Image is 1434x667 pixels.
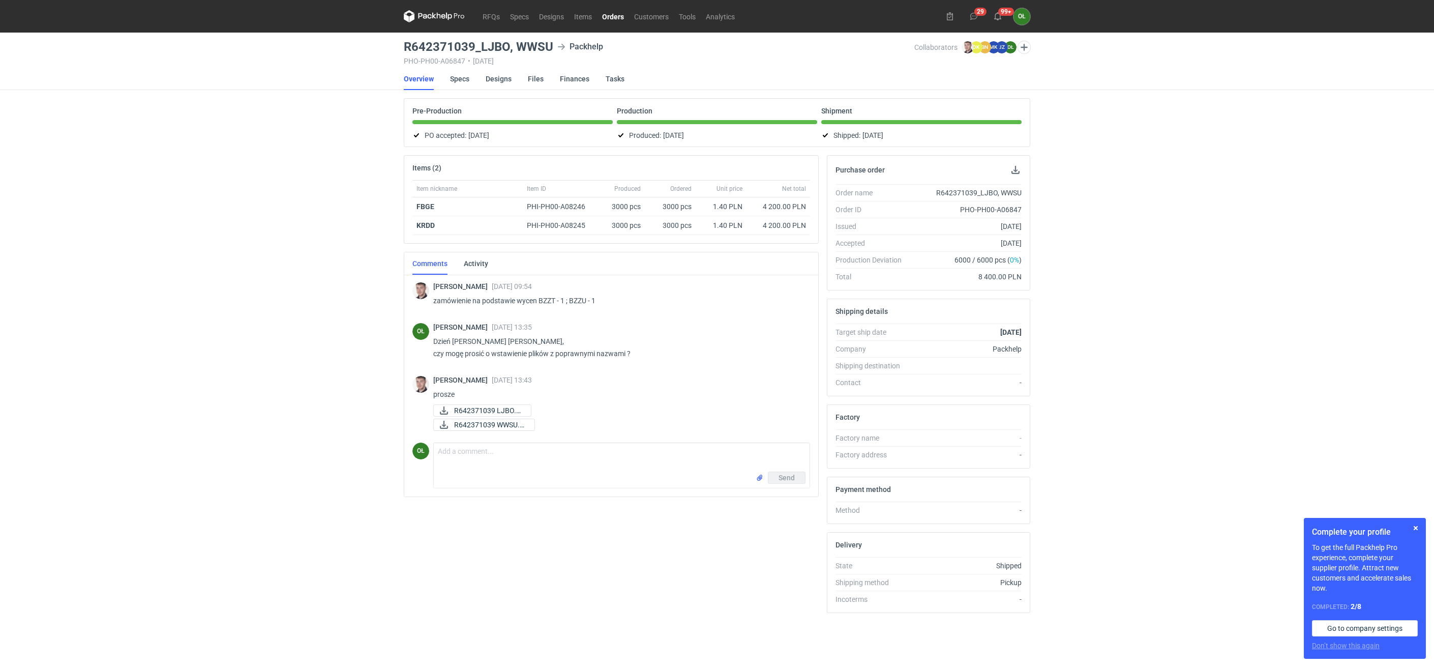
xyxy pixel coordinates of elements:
a: RFQs [477,10,505,22]
div: R642371039_LJBO, WWSU [910,188,1022,198]
a: Overview [404,68,434,90]
a: KRDD [416,221,435,229]
div: 8 400.00 PLN [910,272,1022,282]
div: Olga Łopatowicz [412,443,429,459]
div: 3000 pcs [599,216,645,235]
div: Contact [835,378,910,388]
div: PHI-PH00-A08246 [527,201,595,212]
div: Incoterms [835,594,910,604]
div: - [910,505,1022,515]
span: [PERSON_NAME] [433,376,492,384]
div: Issued [835,221,910,231]
a: Activity [464,252,488,275]
a: Tools [674,10,701,22]
p: zamówienie na podstawie wycen BZZT - 1 ; BZZU - 1 [433,295,802,307]
span: Ordered [670,185,692,193]
h2: Delivery [835,541,862,549]
div: Olga Łopatowicz [412,323,429,340]
div: Production Deviation [835,255,910,265]
figcaption: BN [979,41,991,53]
div: PHO-PH00-A06847 [910,205,1022,215]
a: R642371039 LJBO.pdf [433,404,531,417]
div: Factory address [835,450,910,460]
div: 1.40 PLN [700,201,742,212]
div: Shipped: [821,129,1022,141]
strong: 2 / 8 [1351,602,1361,611]
button: Edit collaborators [1018,41,1031,54]
div: PHO-PH00-A06847 [DATE] [404,57,914,65]
a: Comments [412,252,447,275]
button: Skip for now [1410,522,1422,534]
button: Send [768,472,805,484]
div: Produced: [617,129,817,141]
div: Order ID [835,205,910,215]
p: prosze [433,388,802,400]
div: State [835,561,910,571]
a: Files [528,68,544,90]
span: Net total [782,185,806,193]
button: Download PO [1009,164,1022,176]
div: Pickup [910,577,1022,588]
span: Collaborators [914,43,958,51]
button: 99+ [990,8,1006,24]
div: 3000 pcs [645,216,696,235]
span: Item ID [527,185,546,193]
a: Tasks [606,68,624,90]
div: Shipping destination [835,361,910,371]
button: OŁ [1013,8,1030,25]
span: [DATE] [468,129,489,141]
a: Designs [486,68,512,90]
div: 4 200.00 PLN [751,201,806,212]
a: Analytics [701,10,740,22]
a: Specs [450,68,469,90]
img: Maciej Sikora [412,376,429,393]
svg: Packhelp Pro [404,10,465,22]
div: - [910,594,1022,604]
strong: [DATE] [1000,328,1022,336]
a: Finances [560,68,589,90]
div: [DATE] [910,221,1022,231]
a: Designs [534,10,569,22]
div: Packhelp [557,41,603,53]
div: Completed: [1312,601,1418,612]
figcaption: JZ [996,41,1008,53]
figcaption: MK [988,41,1000,53]
div: - [910,450,1022,460]
div: Target ship date [835,327,910,337]
div: Shipping method [835,577,910,588]
div: 3000 pcs [599,197,645,216]
a: FBGE [416,202,434,211]
div: Packhelp [910,344,1022,354]
div: PO accepted: [412,129,613,141]
div: Total [835,272,910,282]
div: [DATE] [910,238,1022,248]
span: [PERSON_NAME] [433,282,492,291]
img: Maciej Sikora [962,41,974,53]
a: R642371039 WWSU.pdf [433,419,535,431]
span: [DATE] 13:43 [492,376,532,384]
a: Orders [597,10,629,22]
span: [DATE] 13:35 [492,323,532,331]
h2: Payment method [835,485,891,494]
span: Send [779,474,795,481]
h2: Shipping details [835,307,888,315]
p: To get the full Packhelp Pro experience, complete your supplier profile. Attract new customers an... [1312,542,1418,593]
div: 3000 pcs [645,197,696,216]
div: 1.40 PLN [700,220,742,230]
div: - [910,378,1022,388]
span: R642371039 WWSU.pdf [454,419,526,430]
div: Maciej Sikora [412,282,429,299]
p: Production [617,107,652,115]
div: - [910,433,1022,443]
h2: Purchase order [835,166,885,174]
div: Olga Łopatowicz [1013,8,1030,25]
a: Customers [629,10,674,22]
a: Specs [505,10,534,22]
span: [DATE] [862,129,883,141]
span: Item nickname [416,185,457,193]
